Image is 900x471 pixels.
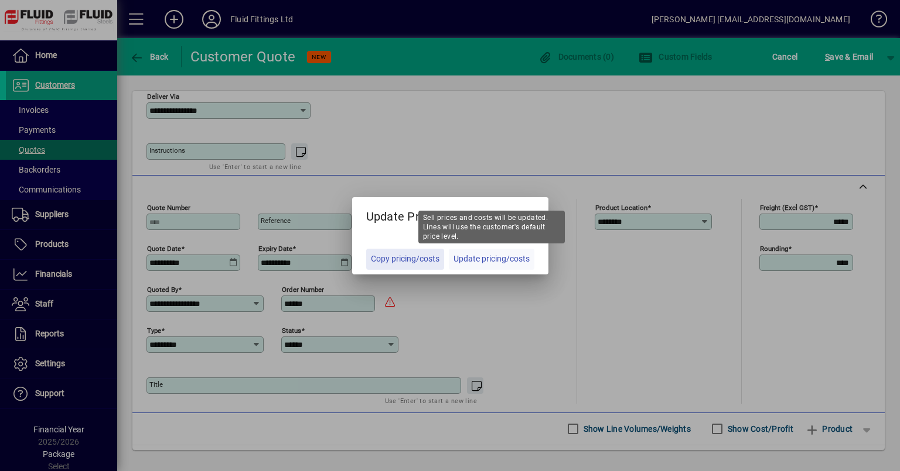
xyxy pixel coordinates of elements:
span: Update pricing/costs [454,253,530,265]
span: Copy pricing/costs [371,253,439,265]
button: Update pricing/costs [449,249,534,270]
div: Sell prices and costs will be updated. Lines will use the customer's default price level. [418,211,565,243]
button: Copy pricing/costs [366,249,444,270]
h5: Update Pricing? [352,197,548,231]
